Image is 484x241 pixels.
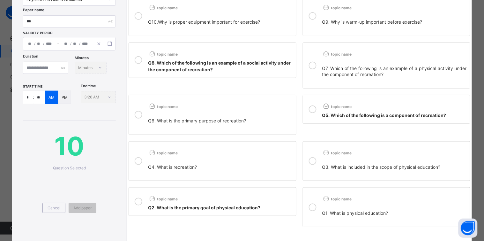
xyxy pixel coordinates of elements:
span: / [43,41,44,46]
label: Paper name [23,7,44,13]
p: AM [48,95,55,100]
span: Q2. What is the primary goal of physical education? [148,205,260,210]
p: ​ ​ [148,204,293,211]
span: Question Selected [53,166,86,170]
span: topic name [148,151,178,155]
span: Q4. What is recreation? [148,164,197,170]
span: Q3. What is included in the scope of physical education? [322,164,441,170]
span: topic name [148,197,178,201]
span: topic name [322,5,352,10]
span: Add paper [73,205,92,211]
span: Cancel [48,205,60,211]
span: Q1. What is physical education? [322,210,388,216]
span: Q8. Which of the following is an example of a social activity under the component of recreation? [148,60,291,72]
button: Open asap [458,219,478,238]
span: topic name [148,5,178,10]
span: Q7. Which of the following is an example of a physical activity under the component of recreation? [322,66,467,77]
p: : [33,95,34,100]
span: topic name [322,151,352,155]
span: Q10 [148,19,157,25]
span: Validity Period [23,31,60,36]
span: – [57,41,59,47]
span: / [34,41,35,46]
span: . [157,19,158,25]
span: Q9. Why is warm-up important before exercise? [322,19,422,25]
p: ​ ​ [322,112,467,119]
span: 10 [23,127,116,165]
span: topic name [322,52,352,57]
span: topic name [148,104,178,109]
span: Minutes [75,55,89,61]
span: topic name [148,52,178,57]
span: / [70,41,71,46]
span: topic name [322,104,352,109]
label: Duration [23,54,38,59]
p: PM [62,95,68,100]
span: Q6. What is the primary purpose of recreation? [148,118,246,123]
span: start time [23,84,42,88]
span: / [79,41,80,46]
p: ​ ​ [148,59,293,73]
span: End time [81,83,96,89]
span: Why is proper equipment important for exercise? [158,19,260,25]
span: topic name [322,197,352,201]
span: Q5. Which of the following is a component of recreation? [322,113,446,118]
